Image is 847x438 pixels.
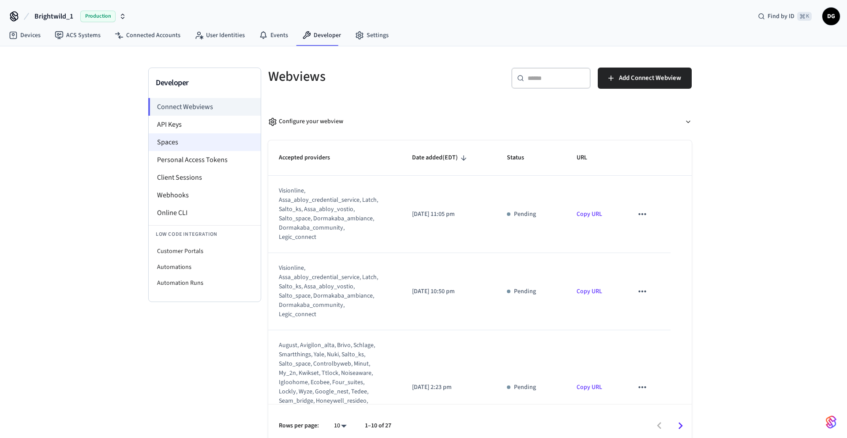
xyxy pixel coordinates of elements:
[108,27,187,43] a: Connected Accounts
[412,383,486,392] p: [DATE] 2:23 pm
[156,77,254,89] h3: Developer
[279,186,380,242] div: visionline, assa_abloy_credential_service, latch, salto_ks, assa_abloy_vostio, salto_space, dorma...
[149,186,261,204] li: Webhooks
[412,287,486,296] p: [DATE] 10:50 pm
[507,151,536,165] span: Status
[619,72,681,84] span: Add Connect Webview
[148,98,261,116] li: Connect Webviews
[598,68,692,89] button: Add Connect Webview
[34,11,73,22] span: Brightwild_1
[412,151,469,165] span: Date added(EDT)
[149,169,261,186] li: Client Sessions
[823,8,839,24] span: DG
[670,415,691,436] button: Go to next page
[268,110,692,133] button: Configure your webview
[751,8,819,24] div: Find by ID⌘ K
[268,68,475,86] h5: Webviews
[348,27,396,43] a: Settings
[149,243,261,259] li: Customer Portals
[514,383,536,392] p: Pending
[279,264,380,319] div: visionline, assa_abloy_credential_service, latch, salto_ks, assa_abloy_vostio, salto_space, dorma...
[577,383,602,392] a: Copy URL
[514,287,536,296] p: Pending
[768,12,795,21] span: Find by ID
[149,259,261,275] li: Automations
[822,8,840,25] button: DG
[268,117,343,126] div: Configure your webview
[577,287,602,296] a: Copy URL
[279,421,319,430] p: Rows per page:
[149,133,261,151] li: Spaces
[149,116,261,133] li: API Keys
[187,27,252,43] a: User Identities
[577,210,602,219] a: Copy URL
[149,275,261,291] li: Automation Runs
[514,210,536,219] p: Pending
[826,415,836,429] img: SeamLogoGradient.69752ec5.svg
[412,210,486,219] p: [DATE] 11:05 pm
[80,11,116,22] span: Production
[2,27,48,43] a: Devices
[48,27,108,43] a: ACS Systems
[797,12,812,21] span: ⌘ K
[330,419,351,432] div: 10
[149,151,261,169] li: Personal Access Tokens
[577,151,599,165] span: URL
[365,421,391,430] p: 1–10 of 27
[149,204,261,222] li: Online CLI
[295,27,348,43] a: Developer
[279,341,380,434] div: august, avigilon_alta, brivo, schlage, smartthings, yale, nuki, salto_ks, salto_space, controlbyw...
[279,151,341,165] span: Accepted providers
[149,225,261,243] li: Low Code Integration
[252,27,295,43] a: Events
